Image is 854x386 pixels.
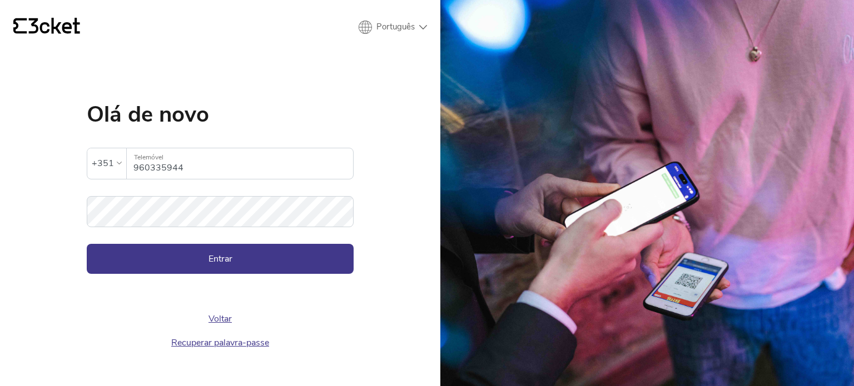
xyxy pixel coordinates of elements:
input: Telemóvel [133,148,353,179]
h1: Olá de novo [87,103,354,126]
a: {' '} [13,18,80,37]
a: Recuperar palavra-passe [171,337,269,349]
div: +351 [92,155,114,172]
a: Voltar [208,313,232,325]
label: Palavra-passe [87,196,354,214]
g: {' '} [13,18,27,34]
label: Telemóvel [127,148,353,167]
button: Entrar [87,244,354,274]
